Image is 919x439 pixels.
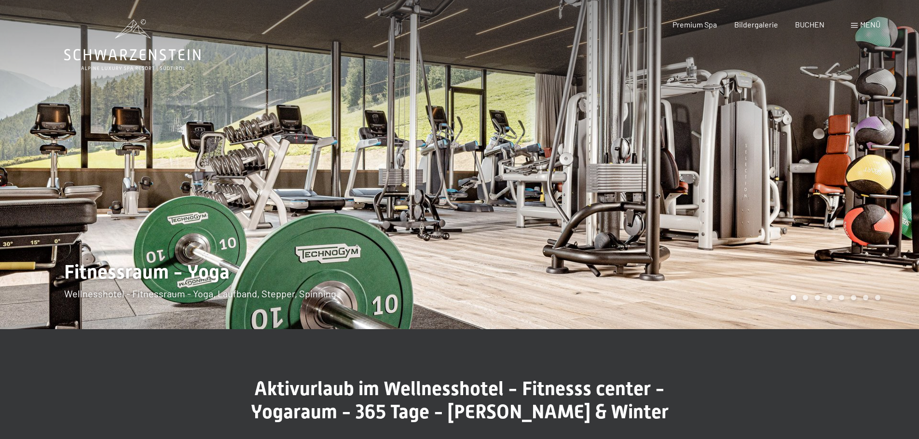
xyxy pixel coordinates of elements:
div: Carousel Page 1 (Current Slide) [791,295,796,300]
div: Carousel Page 6 [851,295,856,300]
div: Carousel Pagination [787,295,880,300]
div: Carousel Page 7 [863,295,868,300]
a: Premium Spa [672,20,717,29]
div: Carousel Page 3 [815,295,820,300]
span: Aktivurlaub im Wellnesshotel - Fitnesss center - Yogaraum - 365 Tage - [PERSON_NAME] & Winter [251,377,669,423]
div: Carousel Page 8 [875,295,880,300]
span: Menü [860,20,880,29]
a: BUCHEN [795,20,824,29]
div: Carousel Page 5 [839,295,844,300]
div: Carousel Page 4 [827,295,832,300]
a: Bildergalerie [734,20,778,29]
div: Carousel Page 2 [803,295,808,300]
